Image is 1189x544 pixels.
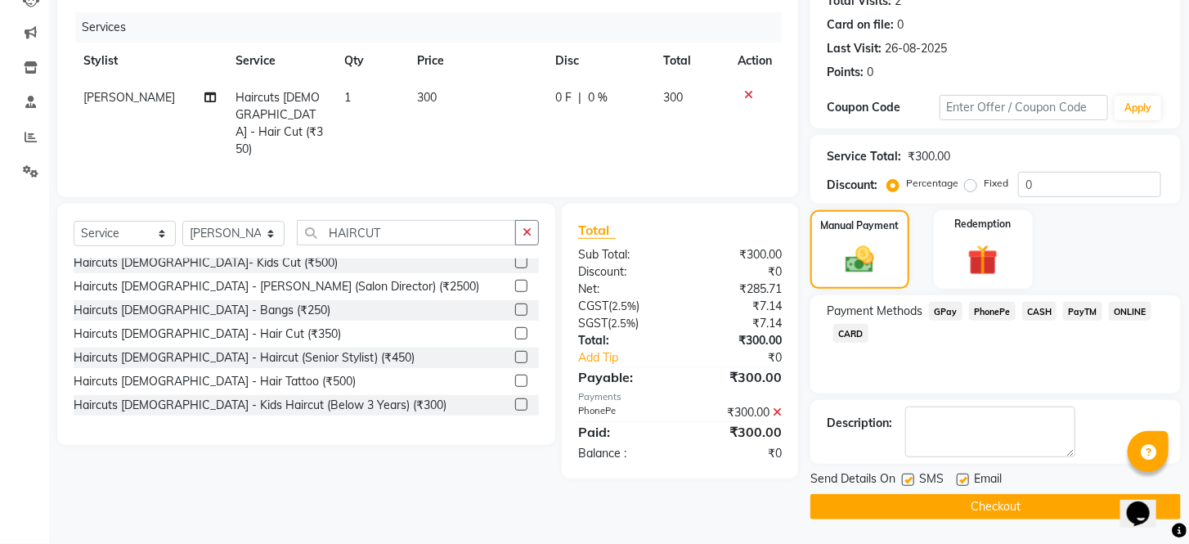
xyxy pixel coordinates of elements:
div: Coupon Code [827,99,940,116]
div: Haircuts [DEMOGRAPHIC_DATA] - styling (₹200) [74,420,330,438]
div: Points: [827,64,864,81]
iframe: chat widget [1120,479,1173,528]
span: | [579,89,582,106]
div: ( ) [566,315,680,332]
span: CGST [578,299,608,313]
label: Percentage [906,176,958,191]
span: GPay [929,302,962,321]
div: Service Total: [827,148,901,165]
span: 300 [417,90,437,105]
div: PhonePe [566,404,680,421]
div: Discount: [566,263,680,281]
div: Payments [578,390,782,404]
div: ₹300.00 [680,367,794,387]
span: ONLINE [1109,302,1151,321]
div: Haircuts [DEMOGRAPHIC_DATA] - [PERSON_NAME] (Salon Director) (₹2500) [74,278,479,295]
span: Payment Methods [827,303,922,320]
div: ₹300.00 [680,246,794,263]
button: Checkout [810,494,1181,519]
span: Haircuts [DEMOGRAPHIC_DATA] - Hair Cut (₹350) [236,90,323,156]
span: [PERSON_NAME] [83,90,175,105]
span: Send Details On [810,470,895,491]
a: Add Tip [566,349,699,366]
img: _gift.svg [958,241,1008,279]
div: Haircuts [DEMOGRAPHIC_DATA] - Hair Cut (₹350) [74,326,341,343]
div: ₹300.00 [680,422,794,442]
span: 2.5% [612,299,636,312]
div: ₹0 [699,349,794,366]
th: Total [653,43,728,79]
span: 2.5% [611,317,635,330]
div: ₹285.71 [680,281,794,298]
div: 0 [897,16,904,34]
div: ₹0 [680,263,794,281]
div: Payable: [566,367,680,387]
span: SGST [578,316,608,330]
th: Service [226,43,334,79]
span: 300 [663,90,683,105]
button: Apply [1115,96,1161,120]
th: Stylist [74,43,226,79]
div: 0 [867,64,873,81]
img: _cash.svg [837,243,884,276]
th: Action [728,43,782,79]
span: 0 % [589,89,608,106]
div: Discount: [827,177,877,194]
span: Total [578,222,616,239]
div: Balance : [566,445,680,462]
th: Disc [546,43,653,79]
div: Description: [827,415,892,432]
div: Haircuts [DEMOGRAPHIC_DATA] - Bangs (₹250) [74,302,330,319]
div: ₹300.00 [908,148,950,165]
span: PayTM [1063,302,1102,321]
div: Last Visit: [827,40,882,57]
div: Net: [566,281,680,298]
th: Price [407,43,545,79]
th: Qty [335,43,408,79]
span: CARD [833,324,868,343]
span: SMS [919,470,944,491]
div: Services [75,12,794,43]
input: Enter Offer / Coupon Code [940,95,1109,120]
span: 1 [345,90,352,105]
input: Search or Scan [297,220,516,245]
div: ( ) [566,298,680,315]
label: Fixed [984,176,1008,191]
div: Card on file: [827,16,894,34]
div: Sub Total: [566,246,680,263]
div: Haircuts [DEMOGRAPHIC_DATA] - Hair Tattoo (₹500) [74,373,356,390]
label: Manual Payment [820,218,899,233]
div: Haircuts [DEMOGRAPHIC_DATA] - Haircut (Senior Stylist) (₹450) [74,349,415,366]
div: Total: [566,332,680,349]
div: Haircuts [DEMOGRAPHIC_DATA] - Kids Haircut (Below 3 Years) (₹300) [74,397,446,414]
div: ₹0 [680,445,794,462]
div: ₹7.14 [680,315,794,332]
span: 0 F [556,89,572,106]
span: CASH [1022,302,1057,321]
span: PhonePe [969,302,1016,321]
div: Paid: [566,422,680,442]
span: Email [974,470,1002,491]
div: ₹300.00 [680,404,794,421]
div: 26-08-2025 [885,40,947,57]
label: Redemption [955,217,1012,232]
div: ₹7.14 [680,298,794,315]
div: Haircuts [DEMOGRAPHIC_DATA]- Kids Cut (₹500) [74,254,338,272]
div: ₹300.00 [680,332,794,349]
